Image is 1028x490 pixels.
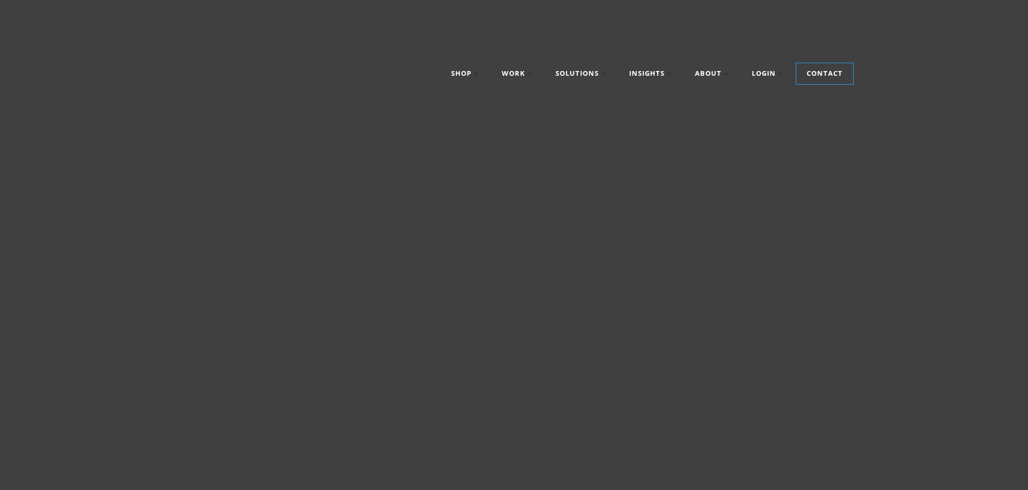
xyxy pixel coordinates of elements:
[491,63,543,84] a: Work
[545,63,617,84] a: Solutions
[796,63,853,84] a: Contact
[441,63,489,84] a: Shop
[741,63,794,84] a: Login
[619,63,682,84] a: Insights
[684,63,739,84] a: About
